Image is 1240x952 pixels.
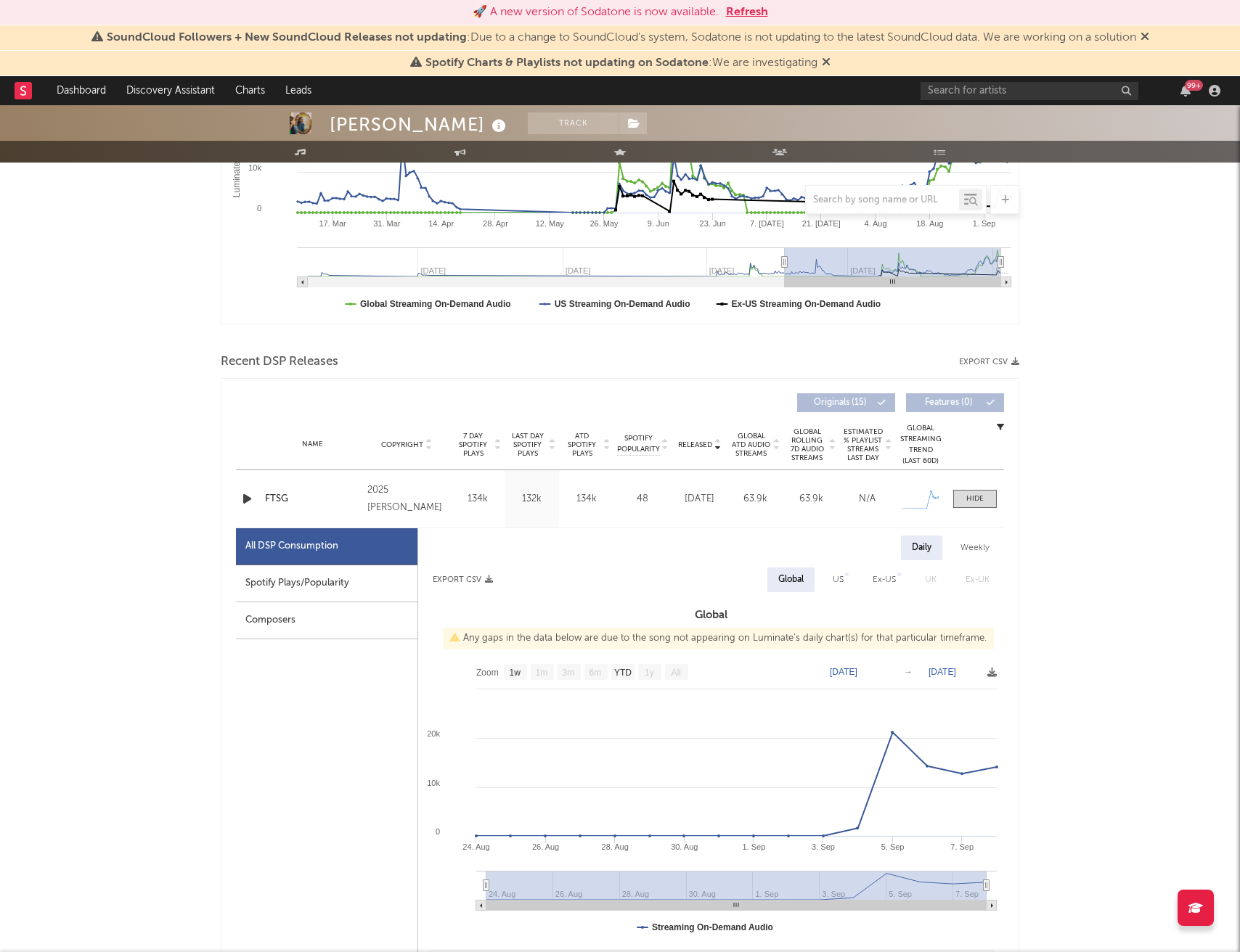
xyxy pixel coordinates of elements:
text: 18. Aug [916,219,943,228]
span: SoundCloud Followers + New SoundCloud Releases not updating [107,32,467,44]
div: Weekly [950,535,1000,560]
div: All DSP Consumption [236,528,417,565]
div: N/A [843,492,892,506]
div: US [833,571,844,588]
button: Features(0) [906,393,1004,412]
text: 4. Aug [864,219,886,228]
text: YTD [614,668,632,678]
span: Features ( 0 ) [915,398,982,407]
span: Global ATD Audio Streams [731,432,771,458]
input: Search for artists [921,82,1138,100]
text: 17. Mar [319,219,346,228]
text: 7. Sep [950,842,974,851]
span: Spotify Charts & Playlists not updating on Sodatone [425,57,709,69]
span: Originals ( 15 ) [807,398,873,407]
text: 28. Aug [602,842,629,851]
text: 1. Sep [742,842,765,851]
text: 10k [248,163,261,172]
span: Global Rolling 7D Audio Streams [787,427,827,462]
text: 31. Mar [373,219,401,228]
div: 63.9k [731,492,780,506]
text: 1y [645,668,654,678]
span: Dismiss [1141,32,1149,44]
text: All [671,668,680,678]
div: Name [265,439,360,450]
div: 132k [508,492,555,506]
a: Dashboard [46,76,116,105]
text: 21. [DATE] [802,219,841,228]
div: 134k [454,492,501,506]
text: US Streaming On-Demand Audio [555,299,690,309]
div: Composers [236,602,417,639]
a: Charts [225,76,275,105]
a: FTSG [265,492,360,506]
div: Ex-US [873,571,896,588]
text: [DATE] [929,667,956,677]
button: Track [528,112,619,134]
button: Originals(15) [797,393,895,412]
text: 1m [536,668,548,678]
text: 30. Aug [671,842,698,851]
span: Dismiss [822,57,831,69]
div: Global Streaming Trend (Last 60D) [899,423,942,467]
span: 7 Day Spotify Plays [454,432,492,458]
div: 2025 [PERSON_NAME] [367,482,446,517]
span: Recent DSP Releases [221,353,338,371]
div: Global [778,571,804,588]
text: 20k [427,729,440,738]
div: Daily [901,535,942,560]
text: Ex-US Streaming On-Demand Audio [732,299,881,309]
text: Streaming On-Demand Audio [652,922,773,932]
text: S… [995,266,1008,275]
span: Spotify Popularity [617,433,660,455]
text: 12. May [536,219,565,228]
input: Search by song name or URL [806,194,959,206]
text: 1. Sep [973,219,996,228]
text: 10k [427,779,440,787]
div: Spotify Plays/Popularity [236,565,417,602]
button: 99+ [1180,85,1191,97]
div: 🚀 A new version of Sodatone is now available. [473,4,719,21]
h3: Global [418,607,1004,624]
text: 26. May [590,219,619,228]
span: : We are investigating [425,57,817,69]
span: : Due to a change to SoundCloud's system, Sodatone is not updating to the latest SoundCloud data.... [107,32,1136,44]
svg: Luminate Daily Consumption [221,33,1019,324]
button: Refresh [726,4,768,21]
div: 134k [563,492,610,506]
a: Discovery Assistant [116,76,225,105]
text: 26. Aug [532,842,559,851]
button: Export CSV [959,358,1019,366]
span: Estimated % Playlist Streams Last Day [843,427,883,462]
text: 7. [DATE] [750,219,784,228]
text: 3. Sep [812,842,835,851]
div: All DSP Consumption [245,538,338,555]
div: Any gaps in the data below are due to the song not appearing on Luminate's daily chart(s) for tha... [443,628,994,649]
span: ATD Spotify Plays [563,432,601,458]
button: Export CSV [433,575,493,584]
span: Released [678,440,712,449]
div: 99 + [1185,80,1203,91]
text: 0 [436,827,440,836]
text: Zoom [476,668,499,678]
text: 24. Aug [462,842,489,851]
div: [DATE] [675,492,724,506]
text: 9. Jun [648,219,669,228]
text: → [904,667,913,677]
text: 5. Sep [881,842,905,851]
text: Global Streaming On-Demand Audio [360,299,511,309]
text: [DATE] [830,667,857,677]
text: 14. Apr [428,219,454,228]
div: 63.9k [787,492,836,506]
text: 1w [510,668,521,678]
div: 48 [617,492,668,506]
text: 28. Apr [483,219,508,228]
div: [PERSON_NAME] [330,112,510,136]
text: 6m [590,668,602,678]
text: 3m [563,668,575,678]
a: Leads [275,76,322,105]
text: 23. Jun [700,219,726,228]
span: Copyright [381,440,423,449]
span: Last Day Spotify Plays [508,432,547,458]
